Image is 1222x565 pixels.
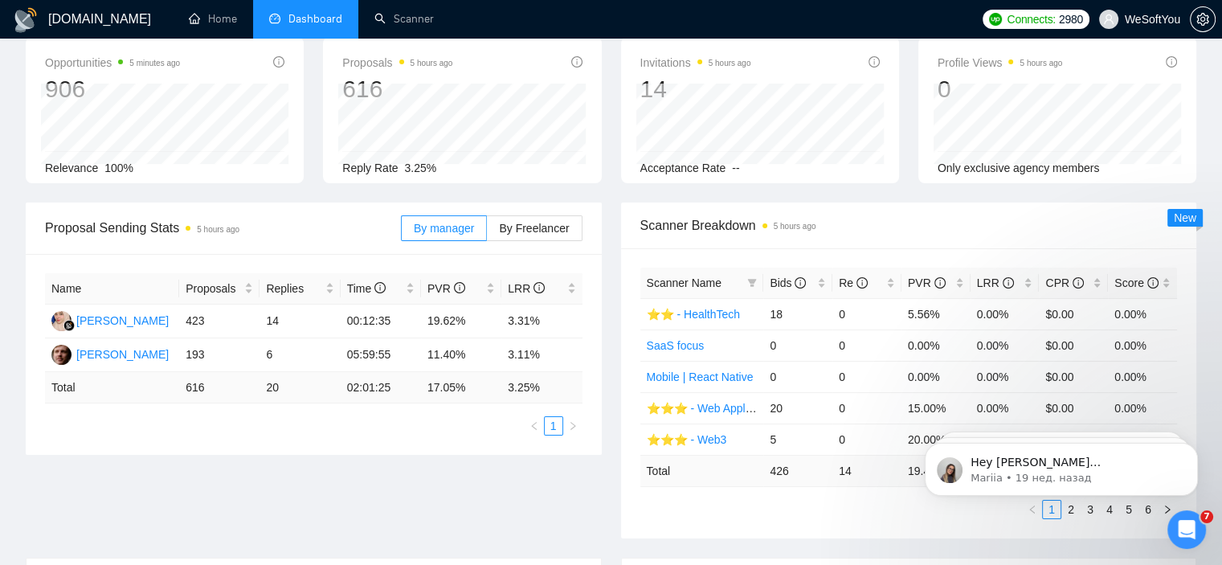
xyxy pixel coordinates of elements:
a: searchScanner [374,12,434,26]
td: 5 [763,424,832,455]
td: 0.00% [901,361,971,392]
time: 5 hours ago [197,225,239,234]
span: PVR [908,276,946,289]
time: 5 hours ago [709,59,751,68]
button: left [525,416,544,436]
td: 0.00% [1108,298,1177,330]
span: info-circle [571,56,582,68]
div: [PERSON_NAME] [76,346,169,363]
span: Score [1114,276,1158,289]
a: ⭐️⭐️⭐️ - Web Applications [647,402,784,415]
td: $0.00 [1039,392,1108,424]
button: setting [1190,6,1216,32]
time: 5 hours ago [1020,59,1062,68]
span: LRR [508,282,545,295]
td: 18 [763,298,832,330]
span: LRR [977,276,1014,289]
td: 0.00% [1108,392,1177,424]
a: AJ[PERSON_NAME] [51,313,169,326]
span: 7 [1200,510,1213,523]
th: Replies [260,273,340,305]
span: Profile Views [938,53,1063,72]
span: New [1174,211,1196,224]
span: setting [1191,13,1215,26]
td: 00:12:35 [341,305,421,338]
td: 3.11% [501,338,582,372]
div: [PERSON_NAME] [76,312,169,330]
iframe: Intercom notifications сообщение [901,409,1222,522]
span: info-circle [856,277,868,289]
td: 0 [832,392,901,424]
td: 0.00% [971,392,1040,424]
td: 3.31% [501,305,582,338]
span: Proposals [342,53,452,72]
span: left [529,421,539,431]
time: 5 minutes ago [129,59,180,68]
span: info-circle [1166,56,1177,68]
img: gigradar-bm.png [63,320,75,331]
td: 0 [832,361,901,392]
iframe: Intercom live chat [1167,510,1206,549]
td: 0.00% [1108,330,1177,361]
span: Re [839,276,868,289]
td: $0.00 [1039,298,1108,330]
span: Proposal Sending Stats [45,218,401,238]
td: 11.40% [421,338,501,372]
a: 1 [545,417,562,435]
span: Time [347,282,386,295]
td: 616 [179,372,260,403]
td: 20 [763,392,832,424]
span: info-circle [934,277,946,289]
span: Scanner Name [647,276,721,289]
button: right [563,416,582,436]
a: ⭐️⭐️ - HealthTech [647,308,740,321]
span: Scanner Breakdown [640,215,1178,235]
span: Reply Rate [342,162,398,174]
td: 14 [832,455,901,486]
span: Hey [PERSON_NAME][EMAIL_ADDRESS][DOMAIN_NAME], Looks like your Upwork agency WeSoftYou 🏆 Multi-aw... [70,47,276,315]
img: upwork-logo.png [989,13,1002,26]
td: 02:01:25 [341,372,421,403]
td: 17.05 % [421,372,501,403]
td: Total [640,455,764,486]
span: info-circle [273,56,284,68]
td: 423 [179,305,260,338]
td: 426 [763,455,832,486]
span: By Freelancer [499,222,569,235]
td: 3.25 % [501,372,582,403]
td: 5.56% [901,298,971,330]
span: Proposals [186,280,241,297]
td: 0.00% [971,361,1040,392]
p: Message from Mariia, sent 19 нед. назад [70,62,277,76]
span: Replies [266,280,321,297]
span: right [568,421,578,431]
div: 616 [342,74,452,104]
time: 5 hours ago [411,59,453,68]
a: Mobile | React Native [647,371,754,383]
span: info-circle [374,282,386,293]
span: Connects: [1007,10,1055,28]
td: 14 [260,305,340,338]
td: 0 [832,298,901,330]
img: DB [51,345,72,365]
td: 6 [260,338,340,372]
a: ⭐️⭐️⭐️ - Web3 [647,433,727,446]
span: Bids [770,276,806,289]
td: 0 [832,424,901,455]
td: 0 [763,361,832,392]
span: filter [747,278,757,288]
td: 19.62% [421,305,501,338]
span: Acceptance Rate [640,162,726,174]
div: 906 [45,74,180,104]
span: Opportunities [45,53,180,72]
th: Proposals [179,273,260,305]
span: Relevance [45,162,98,174]
td: 0.00% [971,330,1040,361]
time: 5 hours ago [774,222,816,231]
span: filter [744,271,760,295]
th: Name [45,273,179,305]
span: info-circle [1003,277,1014,289]
a: DB[PERSON_NAME] [51,347,169,360]
li: Next Page [563,416,582,436]
span: info-circle [454,282,465,293]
